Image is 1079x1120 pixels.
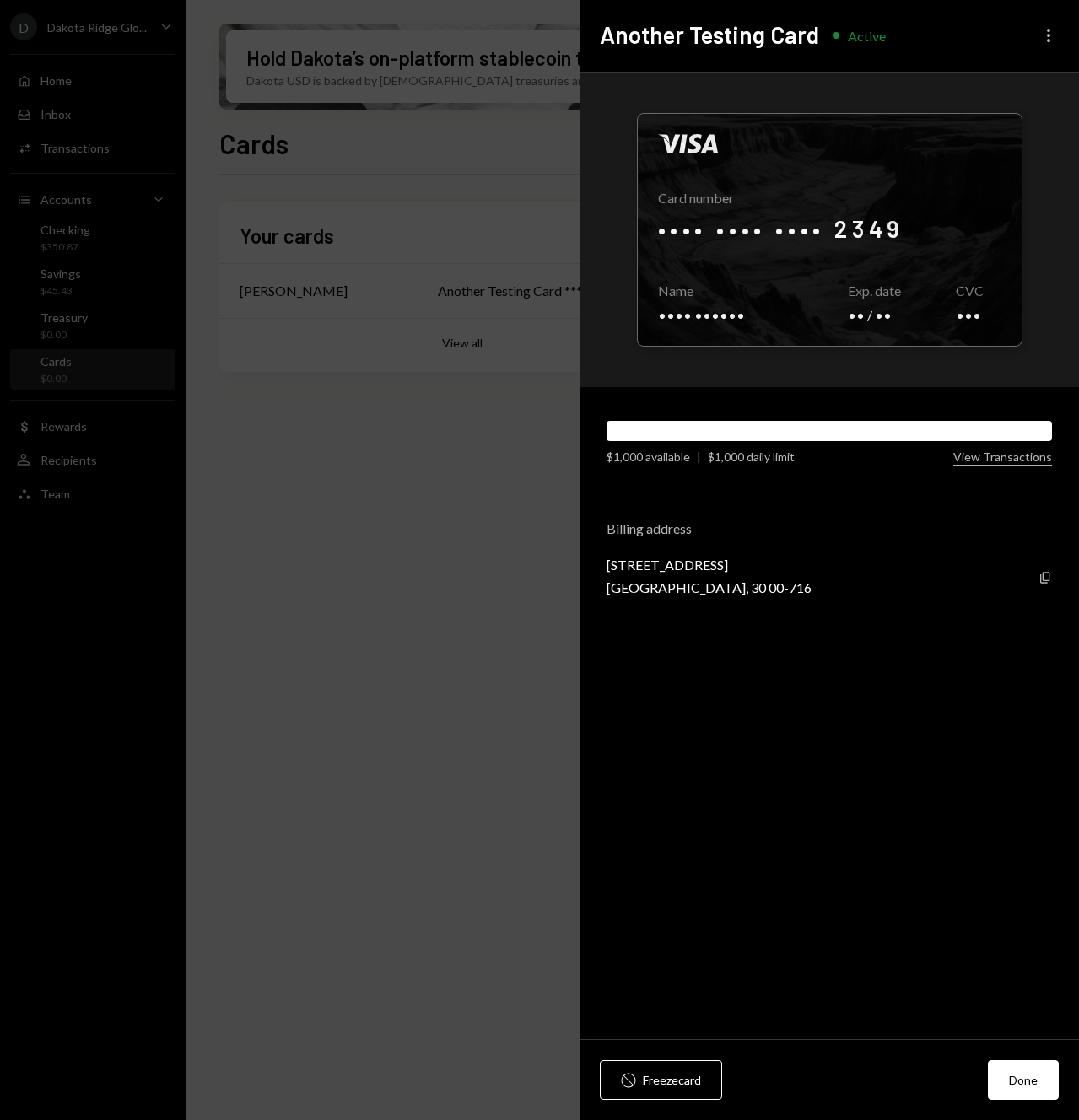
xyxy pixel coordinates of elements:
div: | [697,448,701,466]
div: [STREET_ADDRESS] [607,557,812,573]
h2: Another Testing Card [600,19,819,51]
button: Freezecard [600,1060,722,1100]
div: Billing address [607,520,1052,536]
div: Freeze card [643,1071,701,1089]
div: $1,000 available [607,448,690,466]
div: [GEOGRAPHIC_DATA], 30 00-716 [607,579,812,595]
div: Click to reveal [637,113,1022,347]
div: Active [848,28,886,44]
button: Done [988,1060,1059,1100]
button: View Transactions [953,450,1052,466]
div: $1,000 daily limit [708,448,795,466]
